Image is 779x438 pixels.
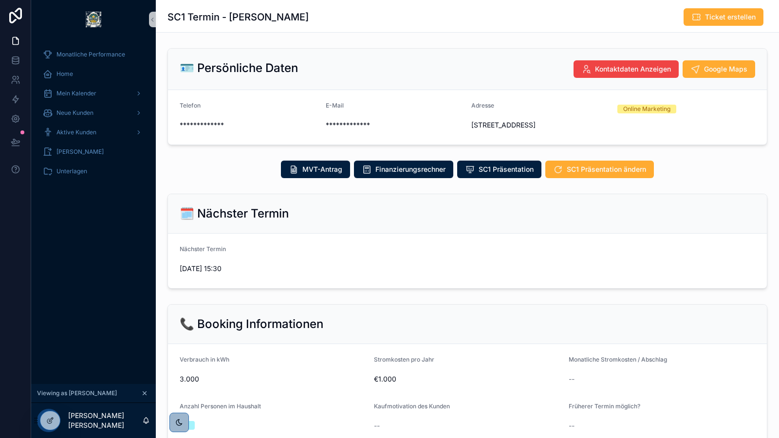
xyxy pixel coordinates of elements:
a: Home [37,65,150,83]
button: Finanzierungsrechner [354,161,453,178]
h2: 🗓 Nächster Termin [180,206,289,221]
h2: 🪪 Persönliche Daten [180,60,298,76]
span: Kontaktdaten Anzeigen [595,64,671,74]
h1: SC1 Termin - [PERSON_NAME] [167,10,309,24]
span: Monatliche Stromkosten / Abschlag [569,356,667,363]
span: MVT-Antrag [302,164,342,174]
a: Unterlagen [37,163,150,180]
img: App logo [86,12,101,27]
span: Verbrauch in kWh [180,356,229,363]
a: Aktive Kunden [37,124,150,141]
span: Unterlagen [56,167,87,175]
span: Aktive Kunden [56,128,96,136]
a: Monatliche Performance [37,46,150,63]
span: Neue Kunden [56,109,93,117]
p: [PERSON_NAME] [PERSON_NAME] [68,411,142,430]
span: Monatliche Performance [56,51,125,58]
button: Kontaktdaten Anzeigen [574,60,679,78]
button: SC1 Präsentation [457,161,541,178]
div: scrollable content [31,39,156,193]
span: Viewing as [PERSON_NAME] [37,389,117,397]
span: [STREET_ADDRESS] [471,120,610,130]
span: -- [569,374,575,384]
span: Ticket erstellen [705,12,756,22]
button: Ticket erstellen [684,8,763,26]
span: SC1 Präsentation [479,164,534,174]
span: Home [56,70,73,78]
h2: 📞 Booking Informationen [180,316,323,332]
span: Stromkosten pro Jahr [374,356,434,363]
span: Kaufmotivation des Kunden [374,402,450,410]
span: Früherer Termin möglich? [569,402,640,410]
div: Online Marketing [623,105,670,113]
span: €1.000 [374,374,560,384]
span: -- [569,421,575,431]
span: E-Mail [326,102,344,109]
span: Google Maps [704,64,747,74]
a: Neue Kunden [37,104,150,122]
span: Telefon [180,102,201,109]
span: Finanzierungsrechner [375,164,445,174]
span: [DATE] 15:30 [180,264,318,274]
span: Mein Kalender [56,90,96,97]
span: [PERSON_NAME] [56,148,104,156]
span: 3.000 [180,374,366,384]
span: Adresse [471,102,494,109]
a: [PERSON_NAME] [37,143,150,161]
button: Google Maps [683,60,755,78]
button: SC1 Präsentation ändern [545,161,654,178]
button: MVT-Antrag [281,161,350,178]
span: Anzahl Personen im Haushalt [180,402,261,410]
span: -- [374,421,380,431]
a: Mein Kalender [37,85,150,102]
span: Nächster Termin [180,245,226,253]
span: SC1 Präsentation ändern [567,164,646,174]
